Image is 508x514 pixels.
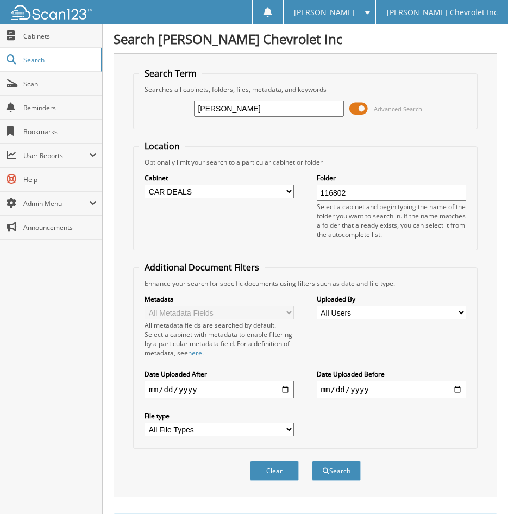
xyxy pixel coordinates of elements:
span: Search [23,55,95,65]
label: Cabinet [145,173,294,183]
span: Bookmarks [23,127,97,136]
div: All metadata fields are searched by default. Select a cabinet with metadata to enable filtering b... [145,321,294,358]
span: [PERSON_NAME] Chevrolet Inc [387,9,498,16]
button: Clear [250,461,299,481]
label: Uploaded By [317,294,466,304]
label: Folder [317,173,466,183]
span: Help [23,175,97,184]
legend: Location [139,140,185,152]
label: Metadata [145,294,294,304]
span: User Reports [23,151,89,160]
div: Optionally limit your search to a particular cabinet or folder [139,158,471,167]
div: Select a cabinet and begin typing the name of the folder you want to search in. If the name match... [317,202,466,239]
a: here [188,348,202,358]
label: Date Uploaded Before [317,369,466,379]
span: Scan [23,79,97,89]
div: Enhance your search for specific documents using filters such as date and file type. [139,279,471,288]
label: Date Uploaded After [145,369,294,379]
img: scan123-logo-white.svg [11,5,92,20]
span: [PERSON_NAME] [294,9,355,16]
iframe: Chat Widget [454,462,508,514]
input: start [145,381,294,398]
legend: Search Term [139,67,202,79]
span: Reminders [23,103,97,112]
span: Advanced Search [374,105,422,113]
input: end [317,381,466,398]
span: Announcements [23,223,97,232]
span: Admin Menu [23,199,89,208]
div: Searches all cabinets, folders, files, metadata, and keywords [139,85,471,94]
button: Search [312,461,361,481]
legend: Additional Document Filters [139,261,265,273]
h1: Search [PERSON_NAME] Chevrolet Inc [114,30,497,48]
span: Cabinets [23,32,97,41]
label: File type [145,411,294,421]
